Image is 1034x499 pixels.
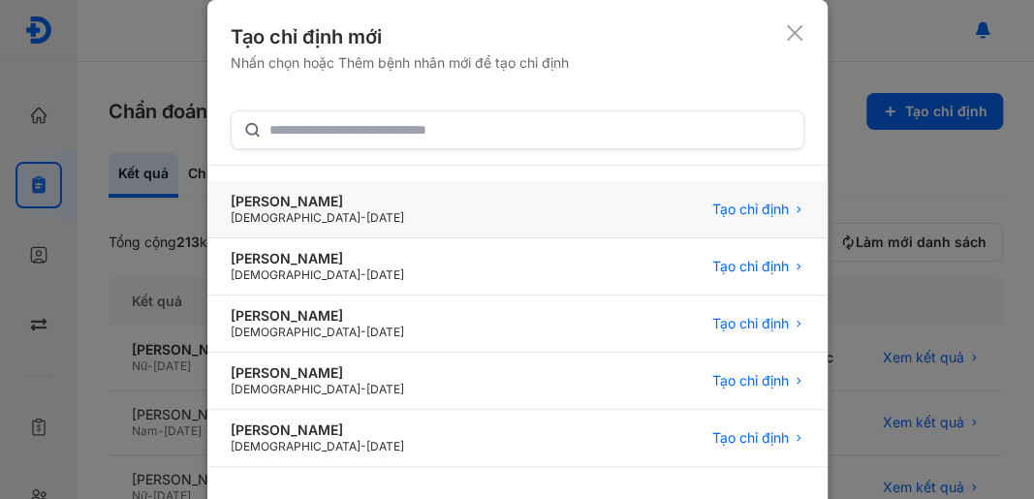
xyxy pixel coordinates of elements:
div: [PERSON_NAME] [231,421,404,439]
span: Tạo chỉ định [712,201,789,218]
span: [DATE] [366,267,404,282]
span: Tạo chỉ định [712,372,789,390]
div: [PERSON_NAME] [231,193,404,210]
span: [DEMOGRAPHIC_DATA] [231,267,360,282]
div: Tạo chỉ định mới [231,23,569,50]
span: - [360,267,366,282]
span: Tạo chỉ định [712,315,789,332]
span: [DATE] [366,325,404,339]
span: - [360,210,366,225]
span: [DEMOGRAPHIC_DATA] [231,210,360,225]
span: - [360,325,366,339]
span: [DATE] [366,210,404,225]
div: Nhấn chọn hoặc Thêm bệnh nhân mới để tạo chỉ định [231,54,569,72]
span: [DATE] [366,382,404,396]
span: [DEMOGRAPHIC_DATA] [231,325,360,339]
span: - [360,382,366,396]
span: - [360,439,366,453]
span: [DEMOGRAPHIC_DATA] [231,382,360,396]
span: Tạo chỉ định [712,258,789,275]
span: Tạo chỉ định [712,429,789,447]
div: [PERSON_NAME] [231,307,404,325]
span: [DATE] [366,439,404,453]
span: [DEMOGRAPHIC_DATA] [231,439,360,453]
div: [PERSON_NAME] [231,364,404,382]
div: [PERSON_NAME] [231,250,404,267]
